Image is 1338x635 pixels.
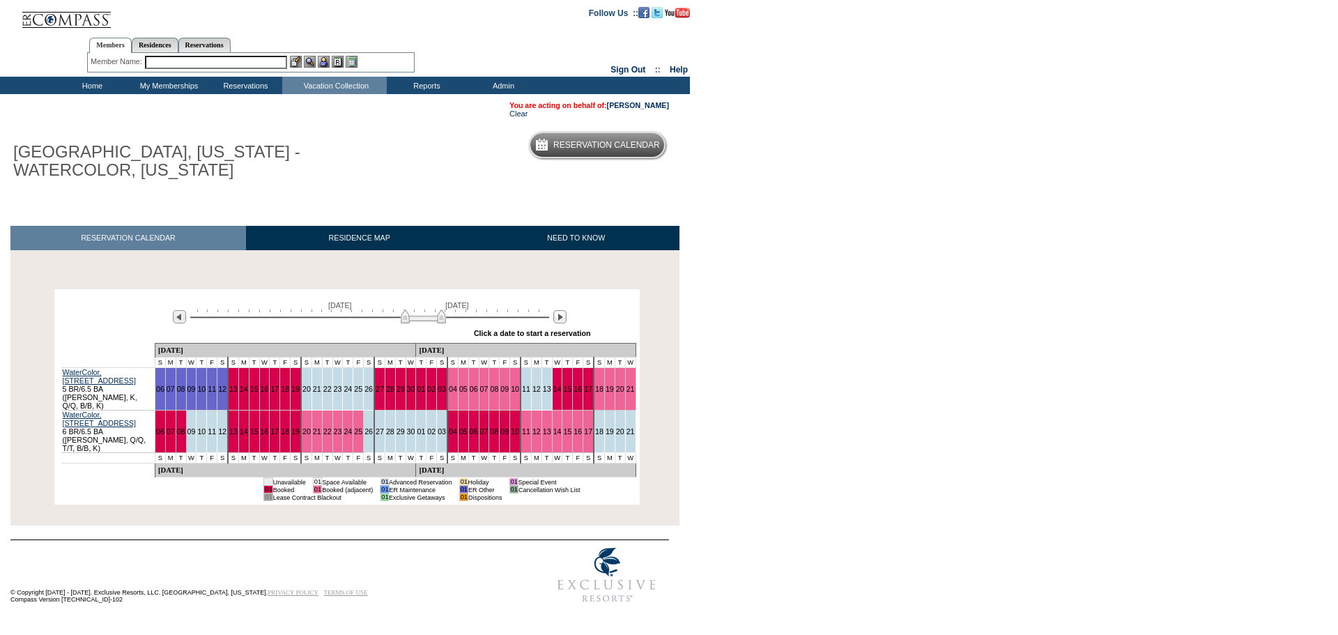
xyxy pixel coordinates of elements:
td: S [301,453,312,464]
a: 16 [261,385,269,393]
td: M [312,453,322,464]
a: 06 [156,385,164,393]
a: 01 [417,427,425,436]
td: T [416,358,426,368]
td: 01 [509,478,518,486]
a: 17 [270,427,279,436]
a: 12 [218,385,226,393]
a: Clear [509,109,528,118]
a: 04 [449,385,457,393]
td: M [312,358,322,368]
a: RESERVATION CALENDAR [10,226,246,250]
a: 15 [250,427,259,436]
a: 23 [334,427,342,436]
a: 09 [500,427,509,436]
td: M [165,358,176,368]
a: 14 [240,427,248,436]
td: S [594,358,604,368]
td: Special Event [518,478,580,486]
td: 01 [264,494,272,501]
a: 26 [364,385,373,393]
a: 07 [167,427,175,436]
td: Follow Us :: [589,7,638,18]
td: S [217,453,228,464]
td: T [395,358,406,368]
td: W [332,453,343,464]
td: W [259,358,270,368]
td: F [573,358,583,368]
a: 13 [229,427,238,436]
td: Reports [387,77,463,94]
a: 27 [376,385,384,393]
a: 19 [291,427,300,436]
a: 12 [532,427,541,436]
td: W [406,358,416,368]
a: 16 [261,427,269,436]
td: T [562,358,573,368]
a: 29 [397,427,405,436]
td: M [238,453,249,464]
td: T [176,453,186,464]
a: 21 [626,427,635,436]
td: Booked [272,486,306,494]
td: S [228,453,238,464]
td: F [207,453,217,464]
td: W [552,358,562,368]
td: [DATE] [416,344,636,358]
td: Holiday [468,478,502,486]
td: W [625,453,636,464]
td: F [500,453,510,464]
a: 20 [302,427,311,436]
img: Subscribe to our YouTube Channel [665,8,690,18]
td: S [301,358,312,368]
a: 10 [197,427,206,436]
img: Follow us on Twitter [652,7,663,18]
a: 07 [480,427,489,436]
td: M [238,358,249,368]
a: 24 [344,427,352,436]
td: F [280,358,291,368]
td: S [374,453,385,464]
a: 08 [177,427,185,436]
a: 20 [302,385,311,393]
a: 25 [354,385,362,393]
td: S [583,358,594,368]
a: 10 [197,385,206,393]
td: Lease Contract Blackout [272,494,373,501]
a: 04 [449,427,457,436]
img: Reservations [332,56,344,68]
img: Next [553,310,567,323]
td: M [165,453,176,464]
a: 17 [270,385,279,393]
a: 14 [553,427,562,436]
img: Previous [173,310,186,323]
a: 13 [543,385,551,393]
a: Become our fan on Facebook [638,8,649,16]
a: 17 [584,385,592,393]
span: [DATE] [445,301,469,309]
div: Click a date to start a reservation [474,329,591,337]
td: W [552,453,562,464]
td: 6 BR/6.5 BA ([PERSON_NAME], Q/Q, T/T, B/B, K) [61,411,155,453]
td: T [270,358,280,368]
a: Members [89,38,132,53]
a: 22 [323,427,332,436]
td: M [531,358,541,368]
a: 30 [407,427,415,436]
td: Reservations [206,77,282,94]
td: [DATE] [155,344,415,358]
a: 16 [574,427,582,436]
td: 5 BR/6.5 BA ([PERSON_NAME], K, Q/Q, B/B, K) [61,368,155,411]
td: S [437,358,447,368]
td: T [176,358,186,368]
td: W [479,358,489,368]
a: 15 [563,385,571,393]
a: RESIDENCE MAP [246,226,473,250]
a: 21 [626,385,635,393]
a: 06 [470,385,478,393]
a: 10 [511,385,519,393]
td: F [353,453,364,464]
a: 02 [427,427,436,436]
td: 01 [459,486,468,494]
a: 18 [595,427,603,436]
